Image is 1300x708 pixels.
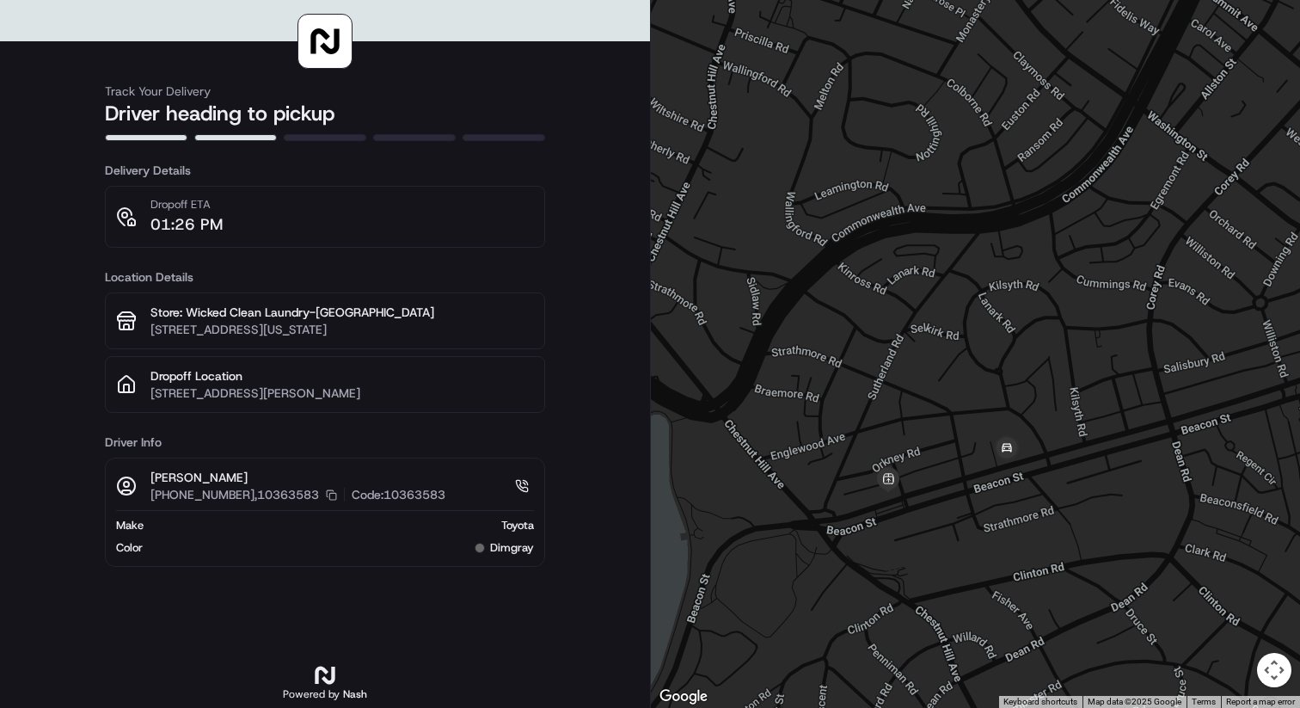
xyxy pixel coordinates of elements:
[1192,697,1216,706] a: Terms (opens in new tab)
[116,540,143,556] span: Color
[1088,697,1181,706] span: Map data ©2025 Google
[490,540,534,556] span: dimgray
[655,686,712,708] a: Open this area in Google Maps (opens a new window)
[105,268,545,286] h3: Location Details
[150,367,534,385] p: Dropoff Location
[352,486,445,503] p: Code: 10363583
[116,518,144,533] span: Make
[283,687,367,701] h2: Powered by
[150,197,223,212] p: Dropoff ETA
[1226,697,1295,706] a: Report a map error
[150,486,319,503] p: [PHONE_NUMBER],10363583
[501,518,534,533] span: Toyota
[150,469,445,486] p: [PERSON_NAME]
[105,100,545,127] h2: Driver heading to pickup
[105,434,545,451] h3: Driver Info
[1257,653,1291,687] button: Map camera controls
[150,385,534,402] p: [STREET_ADDRESS][PERSON_NAME]
[150,321,534,338] p: [STREET_ADDRESS][US_STATE]
[1003,696,1077,708] button: Keyboard shortcuts
[105,162,545,179] h3: Delivery Details
[105,83,545,100] h3: Track Your Delivery
[150,304,534,321] p: Store: Wicked Clean Laundry-[GEOGRAPHIC_DATA]
[343,687,367,701] span: Nash
[150,212,223,237] p: 01:26 PM
[655,686,712,708] img: Google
